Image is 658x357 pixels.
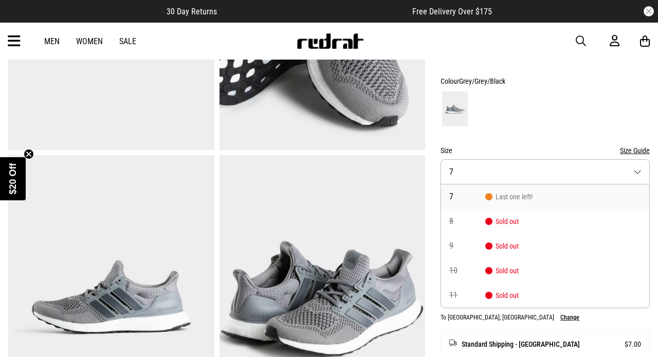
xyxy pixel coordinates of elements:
button: 7 [441,159,650,184]
span: Sold out [485,217,519,226]
span: Sold out [485,267,519,275]
span: Standard Shipping - [GEOGRAPHIC_DATA] [462,338,580,350]
p: To [GEOGRAPHIC_DATA], [GEOGRAPHIC_DATA] [441,314,554,321]
button: Change [560,314,579,321]
div: Size [441,144,650,157]
span: $20 Off [8,163,18,194]
span: 7 [449,193,485,201]
span: 8 [449,217,485,226]
div: Colour [441,75,650,87]
img: Redrat logo [296,33,364,49]
button: Close teaser [24,149,34,159]
span: Sold out [485,242,519,250]
a: Women [76,36,103,46]
span: Last one left! [485,193,533,201]
span: 11 [449,291,485,299]
a: Sale [119,36,136,46]
span: 10 [449,267,485,275]
iframe: Customer reviews powered by Trustpilot [237,6,392,16]
button: Size Guide [620,144,650,157]
img: Grey/Grey/Black [442,91,468,126]
span: 30 Day Returns [167,7,217,16]
span: Grey/Grey/Black [459,77,505,85]
span: $7.00 [625,338,641,350]
span: 9 [449,242,485,250]
a: Men [44,36,60,46]
span: Sold out [485,291,519,299]
span: 7 [449,167,453,177]
span: Free Delivery Over $175 [412,7,492,16]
